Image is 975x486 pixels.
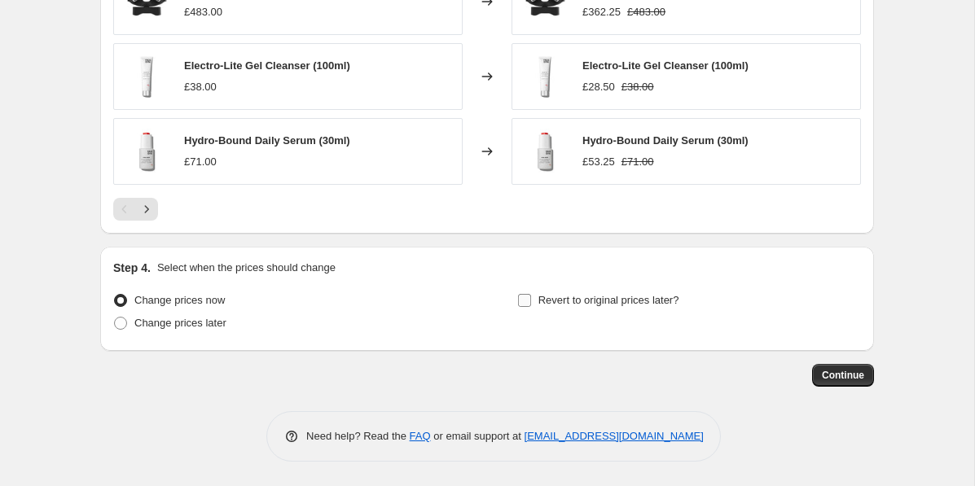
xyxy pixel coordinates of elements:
span: Change prices now [134,294,225,306]
img: Electro-LitePDP_1Primary_80x.jpg [122,52,171,101]
span: Revert to original prices later? [538,294,679,306]
strike: £38.00 [621,79,654,95]
strike: £483.00 [627,4,665,20]
span: Electro-Lite Gel Cleanser (100ml) [582,59,749,72]
div: £53.25 [582,154,615,170]
span: Continue [822,369,864,382]
span: Change prices later [134,317,226,329]
img: Hydro-BoundPDP_1Primary_80x.jpg [122,127,171,176]
span: or email support at [431,430,525,442]
div: £28.50 [582,79,615,95]
img: Hydro-BoundPDP_1Primary_80x.jpg [520,127,569,176]
div: £38.00 [184,79,217,95]
p: Select when the prices should change [157,260,336,276]
h2: Step 4. [113,260,151,276]
img: Electro-LitePDP_1Primary_80x.jpg [520,52,569,101]
button: Next [135,198,158,221]
span: Hydro-Bound Daily Serum (30ml) [582,134,749,147]
div: £362.25 [582,4,621,20]
div: £483.00 [184,4,222,20]
strike: £71.00 [621,154,654,170]
a: [EMAIL_ADDRESS][DOMAIN_NAME] [525,430,704,442]
a: FAQ [410,430,431,442]
span: Hydro-Bound Daily Serum (30ml) [184,134,350,147]
span: Need help? Read the [306,430,410,442]
button: Continue [812,364,874,387]
span: Electro-Lite Gel Cleanser (100ml) [184,59,350,72]
div: £71.00 [184,154,217,170]
nav: Pagination [113,198,158,221]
